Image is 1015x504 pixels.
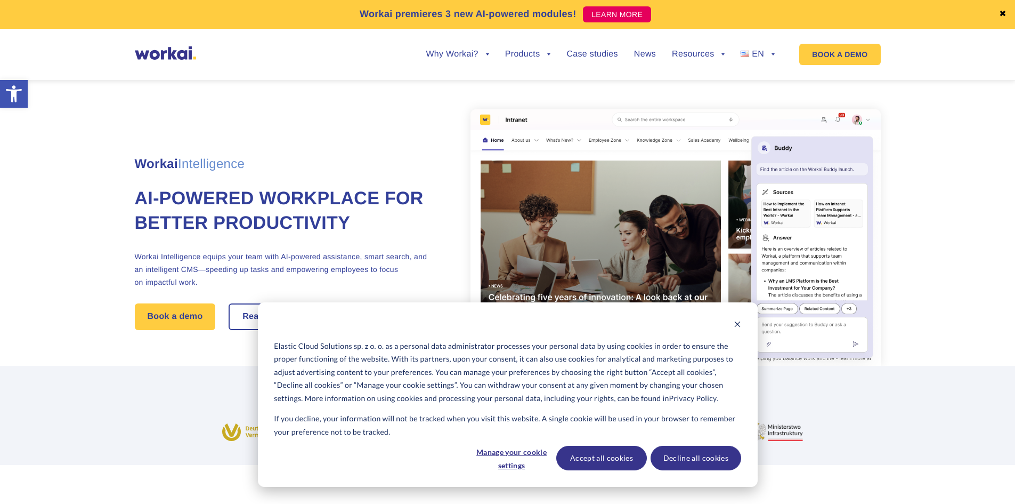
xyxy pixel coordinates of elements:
button: Manage your cookie settings [470,446,553,470]
h2: More than 100 fast-growing enterprises trust Workai [212,390,803,403]
div: Cookie banner [258,302,758,487]
p: If you decline, your information will not be tracked when you visit this website. A single cookie... [274,412,741,438]
button: Decline all cookies [651,446,741,470]
a: Read announcement [230,305,342,329]
p: Elastic Cloud Solutions sp. z o. o. as a personal data administrator processes your personal data... [274,340,741,405]
a: Products [505,50,551,59]
a: Book a demo [135,303,216,330]
h1: AI-powered workplace for better productivity [135,187,428,236]
span: EN [752,50,764,59]
p: Workai Intelligence equips your team with AI-powered assistance, smart search, and an intelligent... [135,250,428,289]
em: Intelligence [178,157,245,171]
p: Workai premieres 3 new AI-powered modules! [360,7,576,21]
a: Case studies [566,50,618,59]
a: LEARN MORE [583,6,651,22]
a: BOOK A DEMO [799,44,880,65]
span: Workai [135,145,245,171]
button: Accept all cookies [556,446,647,470]
a: Resources [672,50,725,59]
a: ✖ [999,10,1006,19]
a: News [634,50,656,59]
button: Dismiss cookie banner [734,319,741,332]
a: Privacy Policy [669,392,717,405]
a: Why Workai? [426,50,489,59]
